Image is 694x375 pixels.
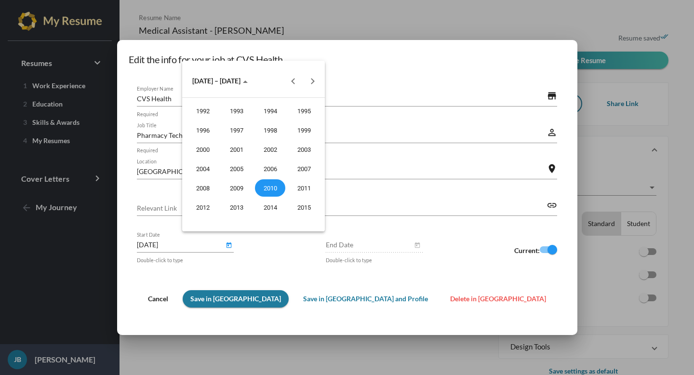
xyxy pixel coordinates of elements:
[287,140,321,159] td: 2003
[186,198,220,217] td: 2012
[221,141,252,158] div: 2001
[186,178,220,198] td: 2008
[187,121,218,139] div: 1996
[289,141,319,158] div: 2003
[255,121,285,139] div: 1998
[220,198,254,217] td: 2013
[254,178,287,198] td: 2010
[287,101,321,121] td: 1995
[287,121,321,140] td: 1999
[220,140,254,159] td: 2001
[254,198,287,217] td: 2014
[187,141,218,158] div: 2000
[289,121,319,139] div: 1999
[221,199,252,216] div: 2013
[255,102,285,120] div: 1994
[220,178,254,198] td: 2009
[254,101,287,121] td: 1994
[192,77,248,85] span: [DATE] – [DATE]
[303,71,322,91] button: Next 20 years
[255,160,285,177] div: 2006
[255,199,285,216] div: 2014
[186,121,220,140] td: 1996
[220,159,254,178] td: 2005
[287,159,321,178] td: 2007
[187,199,218,216] div: 2012
[254,140,287,159] td: 2002
[220,101,254,121] td: 1993
[289,199,319,216] div: 2015
[221,121,252,139] div: 1997
[185,71,255,91] button: Choose date
[186,159,220,178] td: 2004
[289,102,319,120] div: 1995
[186,140,220,159] td: 2000
[283,71,303,91] button: Previous 20 years
[186,101,220,121] td: 1992
[255,141,285,158] div: 2002
[221,160,252,177] div: 2005
[289,179,319,197] div: 2011
[187,102,218,120] div: 1992
[187,160,218,177] div: 2004
[221,179,252,197] div: 2009
[187,179,218,197] div: 2008
[255,179,285,197] div: 2010
[289,160,319,177] div: 2007
[287,178,321,198] td: 2011
[221,102,252,120] div: 1993
[254,159,287,178] td: 2006
[287,198,321,217] td: 2015
[254,121,287,140] td: 1998
[220,121,254,140] td: 1997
